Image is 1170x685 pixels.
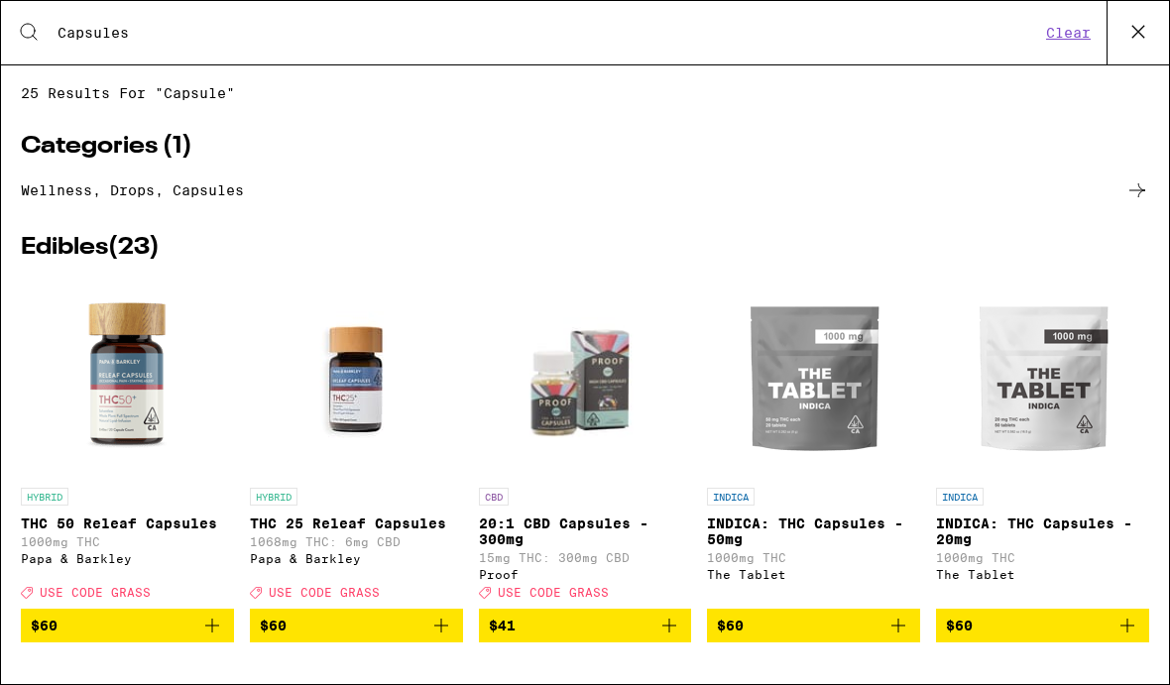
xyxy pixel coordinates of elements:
[28,280,226,478] img: Papa & Barkley - THC 50 Releaf Capsules
[40,586,151,599] span: USE CODE GRASS
[250,609,463,642] button: Add to bag
[707,280,920,609] a: Open page for INDICA: THC Capsules - 50mg from The Tablet
[479,515,692,547] p: 20:1 CBD Capsules - 300mg
[498,586,609,599] span: USE CODE GRASS
[479,488,509,506] p: CBD
[21,135,1149,159] h2: Categories ( 1 )
[707,551,920,564] p: 1000mg THC
[21,178,1149,202] a: Wellness, drops, capsules
[1040,24,1097,42] button: Clear
[250,488,297,506] p: HYBRID
[707,609,920,642] button: Add to bag
[21,280,234,609] a: Open page for THC 50 Releaf Capsules from Papa & Barkley
[936,568,1149,581] div: The Tablet
[707,515,920,547] p: INDICA: THC Capsules - 50mg
[250,280,463,609] a: Open page for THC 25 Releaf Capsules from Papa & Barkley
[21,236,1149,260] h2: Edibles ( 23 )
[31,618,58,633] span: $60
[57,24,1040,42] input: Search the Eaze menu
[250,515,463,531] p: THC 25 Releaf Capsules
[260,618,287,633] span: $60
[250,535,463,548] p: 1068mg THC: 6mg CBD
[944,280,1142,478] img: The Tablet - INDICA: THC Capsules - 20mg
[936,551,1149,564] p: 1000mg THC
[936,609,1149,642] button: Add to bag
[479,551,692,564] p: 15mg THC: 300mg CBD
[21,85,1149,101] span: 25 results for "Capsule"
[269,586,380,599] span: USE CODE GRASS
[946,618,973,633] span: $60
[715,280,913,478] img: The Tablet - INDICA: THC Capsules - 50mg
[250,552,463,565] div: Papa & Barkley
[717,618,744,633] span: $60
[707,488,755,506] p: INDICA
[479,280,692,609] a: Open page for 20:1 CBD Capsules - 300mg from Proof
[707,568,920,581] div: The Tablet
[257,280,455,478] img: Papa & Barkley - THC 25 Releaf Capsules
[21,515,234,531] p: THC 50 Releaf Capsules
[479,280,692,478] img: Proof - 20:1 CBD Capsules - 300mg
[479,609,692,642] button: Add to bag
[936,515,1149,547] p: INDICA: THC Capsules - 20mg
[21,535,234,548] p: 1000mg THC
[936,280,1149,609] a: Open page for INDICA: THC Capsules - 20mg from The Tablet
[936,488,984,506] p: INDICA
[479,568,692,581] div: Proof
[489,618,516,633] span: $41
[21,609,234,642] button: Add to bag
[21,488,68,506] p: HYBRID
[21,552,234,565] div: Papa & Barkley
